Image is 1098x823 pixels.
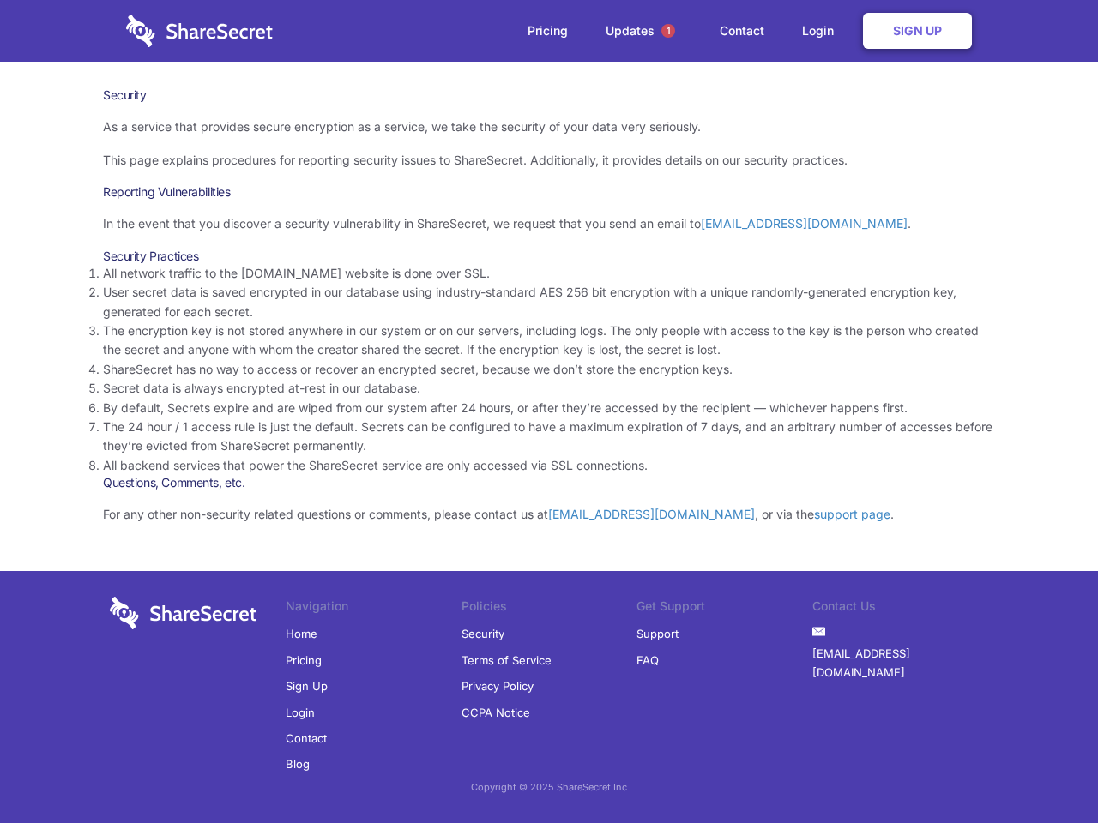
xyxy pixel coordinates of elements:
[701,216,908,231] a: [EMAIL_ADDRESS][DOMAIN_NAME]
[103,456,995,475] li: All backend services that power the ShareSecret service are only accessed via SSL connections.
[785,4,860,57] a: Login
[103,249,995,264] h3: Security Practices
[286,725,327,751] a: Contact
[103,475,995,490] h3: Questions, Comments, etc.
[863,13,972,49] a: Sign Up
[286,621,317,646] a: Home
[103,283,995,321] li: User secret data is saved encrypted in our database using industry-standard AES 256 bit encryptio...
[548,507,755,521] a: [EMAIL_ADDRESS][DOMAIN_NAME]
[110,597,256,629] img: logo-wordmark-white-trans-d4663122ce5f474addd5e946df7df03e33cb6a1c49d2221995e7729f52c070b2.svg
[814,507,890,521] a: support page
[103,264,995,283] li: All network traffic to the [DOMAIN_NAME] website is done over SSL.
[103,505,995,524] p: For any other non-security related questions or comments, please contact us at , or via the .
[812,640,988,686] a: [EMAIL_ADDRESS][DOMAIN_NAME]
[636,597,812,621] li: Get Support
[510,4,585,57] a: Pricing
[661,24,675,38] span: 1
[103,214,995,233] p: In the event that you discover a security vulnerability in ShareSecret, we request that you send ...
[636,621,679,646] a: Support
[103,184,995,200] h3: Reporting Vulnerabilities
[103,321,995,360] li: The encryption key is not stored anywhere in our system or on our servers, including logs. The on...
[286,673,328,699] a: Sign Up
[126,15,273,47] img: logo-wordmark-white-trans-d4663122ce5f474addd5e946df7df03e33cb6a1c49d2221995e7729f52c070b2.svg
[462,700,530,725] a: CCPA Notice
[286,700,315,725] a: Login
[462,597,637,621] li: Policies
[812,597,988,621] li: Contact Us
[103,87,995,103] h1: Security
[286,751,310,777] a: Blog
[103,379,995,398] li: Secret data is always encrypted at-rest in our database.
[703,4,781,57] a: Contact
[286,597,462,621] li: Navigation
[103,418,995,456] li: The 24 hour / 1 access rule is just the default. Secrets can be configured to have a maximum expi...
[462,673,534,699] a: Privacy Policy
[103,117,995,136] p: As a service that provides secure encryption as a service, we take the security of your data very...
[103,399,995,418] li: By default, Secrets expire and are wiped from our system after 24 hours, or after they’re accesse...
[286,647,322,673] a: Pricing
[103,360,995,379] li: ShareSecret has no way to access or recover an encrypted secret, because we don’t store the encry...
[103,151,995,170] p: This page explains procedures for reporting security issues to ShareSecret. Additionally, it prov...
[462,647,552,673] a: Terms of Service
[462,621,504,646] a: Security
[636,647,659,673] a: FAQ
